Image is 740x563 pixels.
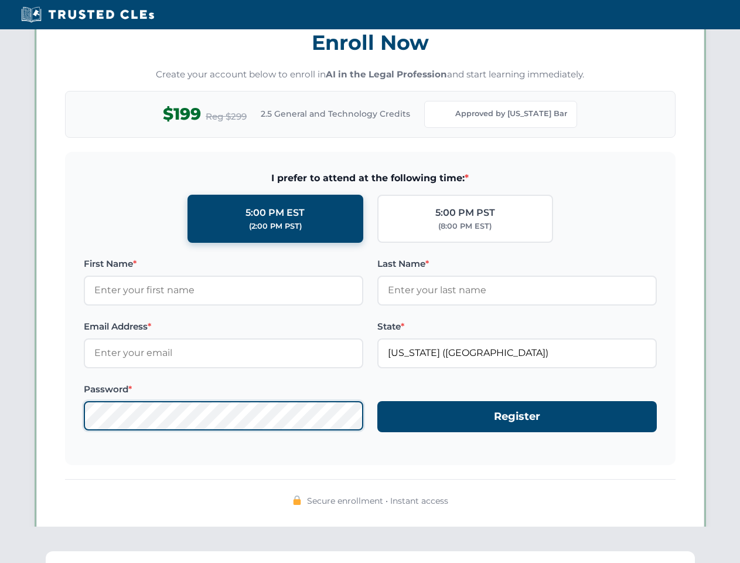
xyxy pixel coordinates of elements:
input: Enter your first name [84,276,363,305]
span: Approved by [US_STATE] Bar [455,108,567,120]
div: 5:00 PM EST [245,205,305,221]
label: Email Address [84,320,363,334]
input: Florida (FL) [377,338,657,368]
strong: AI in the Legal Profession [326,69,447,80]
label: Password [84,382,363,396]
img: Florida Bar [434,106,451,123]
div: (2:00 PM PST) [249,221,302,232]
span: $199 [163,101,201,127]
label: State [377,320,657,334]
img: 🔒 [292,496,302,505]
span: Secure enrollment • Instant access [307,494,448,507]
span: Reg $299 [206,110,247,124]
img: Trusted CLEs [18,6,158,23]
input: Enter your last name [377,276,657,305]
label: First Name [84,257,363,271]
span: I prefer to attend at the following time: [84,171,657,186]
div: 5:00 PM PST [435,205,495,221]
button: Register [377,401,657,432]
input: Enter your email [84,338,363,368]
label: Last Name [377,257,657,271]
p: Create your account below to enroll in and start learning immediately. [65,68,676,82]
h3: Enroll Now [65,24,676,61]
div: (8:00 PM EST) [438,221,492,232]
span: 2.5 General and Technology Credits [261,107,410,120]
